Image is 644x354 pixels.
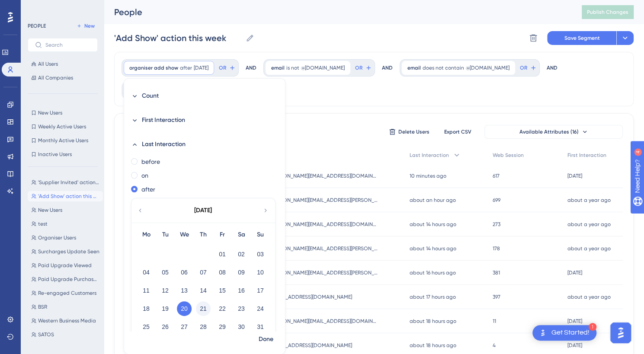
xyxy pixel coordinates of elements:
div: 4 [60,4,63,11]
div: AND [547,59,557,77]
button: 26 [158,319,173,334]
time: 10 minutes ago [410,173,446,179]
span: Last Interaction [142,139,186,150]
span: Organiser Users [38,234,76,241]
span: 'Supplier Invited' action this week [38,179,99,186]
span: [EMAIL_ADDRESS][DOMAIN_NAME] [270,293,352,300]
span: 397 [493,293,500,300]
button: Count [131,86,275,106]
button: 14 [196,283,211,298]
button: 28 [196,319,211,334]
button: 19 [158,301,173,316]
button: Done [254,332,278,347]
span: Weekly Active Users [38,123,86,130]
time: about a year ago [567,246,611,252]
div: AND [246,59,256,77]
span: Delete Users [398,128,429,135]
span: Save Segment [564,35,600,41]
button: 13 [177,283,192,298]
span: Paid Upgrade Purchased [38,276,99,283]
input: Segment Name [114,32,242,44]
span: 273 [493,221,500,228]
button: Publish Changes [582,5,634,19]
span: Inactive Users [38,151,72,158]
time: about 18 hours ago [410,342,456,348]
span: All Users [38,61,58,67]
div: AND [382,59,393,77]
button: 29 [215,319,230,334]
span: Re-engaged Customers [38,290,96,297]
span: [DATE] [194,64,208,71]
button: OR [354,61,373,75]
button: New [74,21,98,31]
span: does not contain [423,64,464,71]
div: Sa [232,230,251,240]
div: We [175,230,194,240]
button: All Companies [28,73,98,83]
span: 4 [493,342,496,349]
button: Paid Upgrade Viewed [28,260,103,271]
button: 30 [234,319,249,334]
span: OR [520,64,527,71]
button: test [28,219,103,229]
span: Count [142,91,159,101]
span: [PERSON_NAME][EMAIL_ADDRESS][DOMAIN_NAME] [270,221,378,228]
button: Export CSV [436,125,479,139]
button: Filter [122,82,165,99]
button: Paid Upgrade Purchased [28,274,103,284]
span: Available Attributes (16) [519,128,579,135]
span: [PERSON_NAME][EMAIL_ADDRESS][PERSON_NAME][DOMAIN_NAME] [270,245,378,252]
span: 617 [493,172,500,179]
button: 01 [215,247,230,262]
label: after [141,184,155,195]
button: New Users [28,108,98,118]
span: Last Interaction [410,152,449,159]
div: Mo [137,230,156,240]
button: Available Attributes (16) [484,125,623,139]
button: 18 [139,301,154,316]
span: [PERSON_NAME][EMAIL_ADDRESS][PERSON_NAME][DOMAIN_NAME] [270,269,378,276]
button: 07 [196,265,211,280]
button: 23 [234,301,249,316]
span: Western Business Media [38,317,96,324]
span: [PERSON_NAME][EMAIL_ADDRESS][PERSON_NAME][DOMAIN_NAME] [270,197,378,204]
time: about 14 hours ago [410,221,456,227]
span: New Users [38,109,62,116]
span: [EMAIL_ADDRESS][DOMAIN_NAME] [270,342,352,349]
time: about 14 hours ago [410,246,456,252]
time: [DATE] [567,342,582,348]
time: about an hour ago [410,197,456,203]
button: First Interaction [131,110,275,131]
button: 11 [139,283,154,298]
time: [DATE] [567,173,582,179]
span: @[DOMAIN_NAME] [466,64,509,71]
button: 05 [158,265,173,280]
span: after [180,64,192,71]
div: People [114,6,560,18]
button: 16 [234,283,249,298]
button: Save Segment [547,31,616,45]
span: @[DOMAIN_NAME] [301,64,345,71]
span: Surcharges Update Seen [38,248,99,255]
span: Paid Upgrade Viewed [38,262,92,269]
span: Web Session [493,152,524,159]
span: First Interaction [142,115,185,125]
div: Open Get Started! checklist, remaining modules: 1 [532,325,596,341]
span: Done [259,334,273,344]
span: OR [355,64,362,71]
span: 178 [493,245,500,252]
span: is not [286,64,299,71]
button: All Users [28,59,98,69]
span: 11 [493,318,496,325]
button: Delete Users [388,125,431,139]
span: 381 [493,269,500,276]
time: [DATE] [567,270,582,276]
button: Western Business Media [28,316,103,326]
span: 'Add Show' action this week [38,193,99,200]
button: Re-engaged Customers [28,288,103,298]
span: organiser add show [129,64,178,71]
div: [DATE] [194,205,212,216]
button: 25 [139,319,154,334]
div: Su [251,230,270,240]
